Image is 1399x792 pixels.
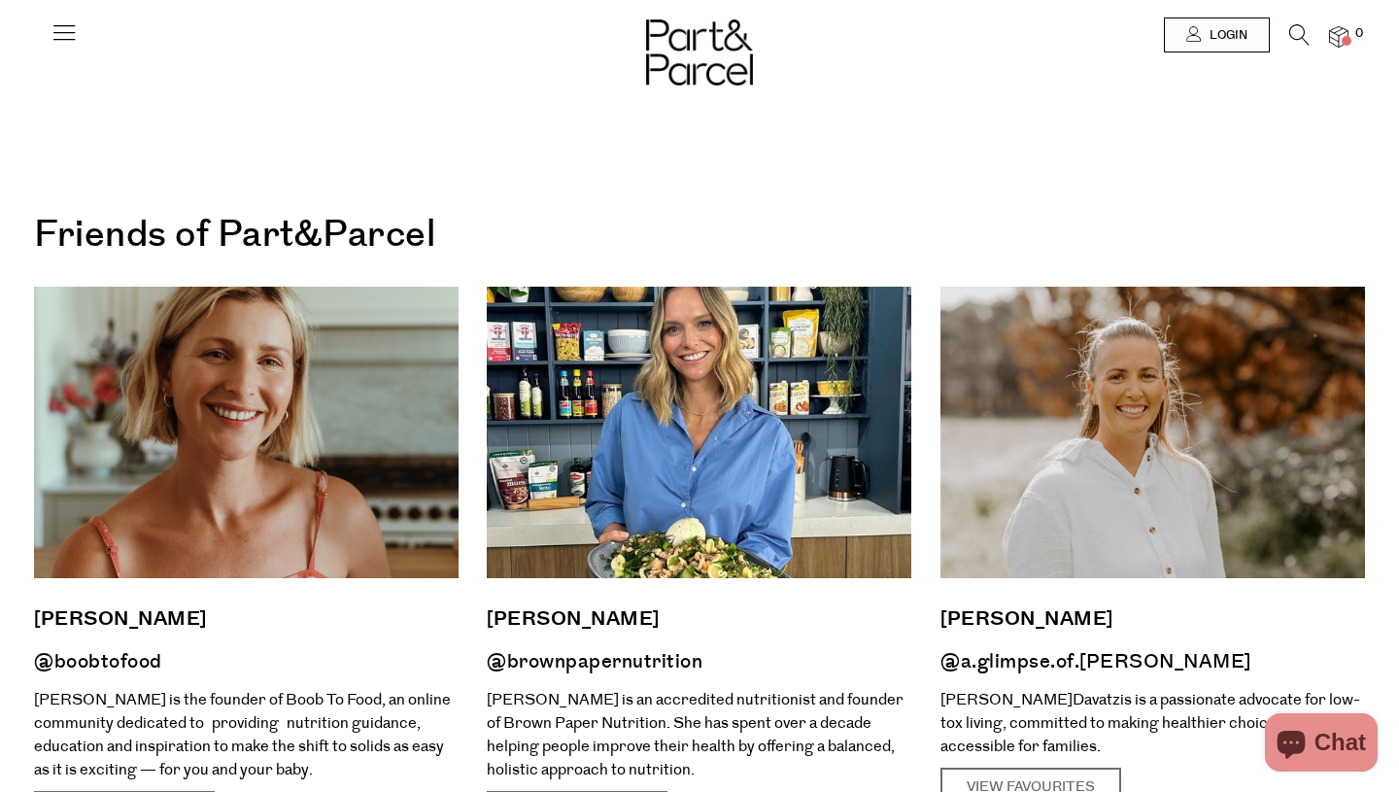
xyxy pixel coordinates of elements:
[487,688,911,781] p: [PERSON_NAME] is an accredited nutritionist and founder of Brown Paper Nutrition. She has spent o...
[487,648,702,675] a: @brownpapernutrition
[646,19,753,86] img: Part&Parcel
[34,648,162,675] a: @boobtofood
[1329,26,1348,47] a: 0
[940,689,1362,757] span: Davatzis is a passionate advocate for low-tox living, committed to making healthier choices simpl...
[940,287,1365,578] img: Amelia Davatzis
[34,689,451,780] span: [PERSON_NAME] is the founder of Boob To Food, an online community dedicated to providing nutritio...
[1350,25,1368,43] span: 0
[34,603,459,636] a: [PERSON_NAME]
[487,287,911,578] img: Jacq Alwill
[487,603,911,636] a: [PERSON_NAME]
[34,204,1365,267] h1: Friends of Part&Parcel
[1259,713,1383,776] inbox-online-store-chat: Shopify online store chat
[1164,17,1270,52] a: Login
[940,648,1251,675] a: @a.glimpse.of.[PERSON_NAME]
[34,287,459,578] img: Luka McCabe
[940,603,1365,636] a: [PERSON_NAME]
[940,689,1073,710] span: [PERSON_NAME]
[1205,27,1247,44] span: Login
